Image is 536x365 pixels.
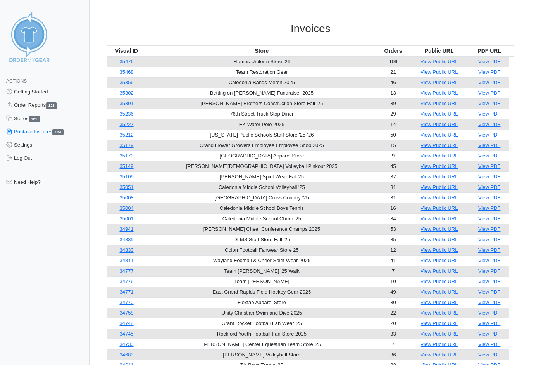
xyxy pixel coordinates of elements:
a: View PDF [478,174,501,180]
th: PDF URL [469,45,509,56]
td: DLMS Staff Store Fall '25 [146,234,378,245]
td: 50 [377,130,409,140]
td: 53 [377,224,409,234]
td: 14 [377,119,409,130]
a: 34839 [119,237,133,242]
td: 85 [377,234,409,245]
td: Grant Rocket Football Fan Wear '25 [146,318,378,329]
a: View Public URL [421,268,458,274]
a: View Public URL [421,341,458,347]
td: 22 [377,308,409,318]
th: Orders [377,45,409,56]
a: View PDF [478,237,501,242]
a: View Public URL [421,111,458,117]
td: [PERSON_NAME] Volleyball Store [146,349,378,360]
a: View PDF [478,258,501,263]
a: 34770 [119,299,133,305]
a: 34771 [119,289,133,295]
a: View PDF [478,289,501,295]
td: Grand Flower Growers Employee Employee Shop 2025 [146,140,378,150]
a: View PDF [478,205,501,211]
a: View PDF [478,226,501,232]
a: View PDF [478,279,501,284]
a: View PDF [478,331,501,337]
a: View Public URL [421,352,458,358]
td: [PERSON_NAME] Spirit Wear Fall 25 [146,171,378,182]
th: Store [146,45,378,56]
a: 35008 [119,195,133,201]
a: 34811 [119,258,133,263]
td: 39 [377,98,409,109]
a: View PDF [478,153,501,159]
a: View Public URL [421,279,458,284]
td: Betting on [PERSON_NAME] Fundraiser 2025 [146,88,378,98]
td: 30 [377,297,409,308]
a: 35004 [119,205,133,211]
a: 35468 [119,69,133,75]
td: Caledonia Middle School Volleyball '25 [146,182,378,192]
td: [PERSON_NAME][DEMOGRAPHIC_DATA] Volleyball Pinkout 2025 [146,161,378,171]
td: 33 [377,329,409,339]
th: Visual ID [107,45,146,56]
td: Flexfab Apparel Store [146,297,378,308]
a: 35301 [119,100,133,106]
a: View PDF [478,59,501,64]
a: View Public URL [421,289,458,295]
span: 128 [46,102,57,109]
td: Unity Christian Swim and Dive 2025 [146,308,378,318]
td: Caledonia Middle School Boys Tennis [146,203,378,213]
a: View PDF [478,142,501,148]
td: Caledonia Middle School Cheer '25 [146,213,378,224]
a: View PDF [478,341,501,347]
a: View PDF [478,195,501,201]
a: 35212 [119,132,133,138]
td: 34 [377,213,409,224]
td: 46 [377,77,409,88]
a: View PDF [478,100,501,106]
td: Caledonia Bands Merch 2025 [146,77,378,88]
td: [PERSON_NAME] Brothers Construction Store Fall '25 [146,98,378,109]
td: 21 [377,67,409,77]
a: View PDF [478,163,501,169]
a: View PDF [478,132,501,138]
a: View Public URL [421,121,458,127]
h3: Invoices [107,22,514,35]
a: 34776 [119,279,133,284]
td: Flames Uniform Store '26 [146,56,378,67]
a: View Public URL [421,142,458,148]
td: 49 [377,287,409,297]
a: 34683 [119,352,133,358]
a: View PDF [478,247,501,253]
a: View Public URL [421,299,458,305]
td: Rockford Youth Football Fan Store 2025 [146,329,378,339]
td: 7 [377,339,409,349]
td: [PERSON_NAME] Cheer Conference Champs 2025 [146,224,378,234]
td: 36 [377,349,409,360]
td: 9 [377,150,409,161]
a: View PDF [478,90,501,96]
a: 34777 [119,268,133,274]
a: View Public URL [421,331,458,337]
td: [GEOGRAPHIC_DATA] Apparel Store [146,150,378,161]
a: View Public URL [421,310,458,316]
a: 35170 [119,153,133,159]
a: 35356 [119,80,133,85]
td: East Grand Rapids Field Hockey Gear 2025 [146,287,378,297]
td: [PERSON_NAME] Center Equestrian Team Store '25 [146,339,378,349]
td: Colon Football Fanwear Store 25 [146,245,378,255]
a: View Public URL [421,237,458,242]
a: View PDF [478,310,501,316]
a: 35001 [119,216,133,221]
td: 7 [377,266,409,276]
a: 35302 [119,90,133,96]
a: View Public URL [421,153,458,159]
a: 35051 [119,184,133,190]
a: View Public URL [421,163,458,169]
a: View Public URL [421,247,458,253]
span: Actions [6,78,27,84]
td: Team Restoration Gear [146,67,378,77]
a: View Public URL [421,226,458,232]
td: 45 [377,161,409,171]
a: 34730 [119,341,133,347]
a: 35236 [119,111,133,117]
